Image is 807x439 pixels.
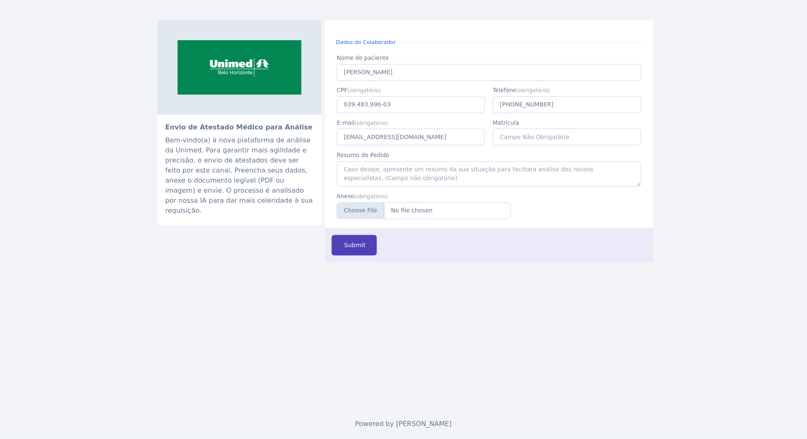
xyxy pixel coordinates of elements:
[517,87,550,93] small: (obrigatório)
[354,193,388,199] small: (obrigatório)
[333,38,400,46] small: Dados do Colaborador
[165,135,314,216] div: Bem-vindo(a) à nova plataforma de análise da Unimed. Para garantir mais agilidade e precisão, o e...
[157,20,322,115] img: sistemaocemg.coop.br-unimed-bh-e-eleita-a-melhor-empresa-de-planos-de-saude-do-brasil-giro-2.png
[337,54,641,62] label: Nome do paciente
[493,129,641,145] input: Campo Não Obrigatório
[343,241,366,250] span: Submit
[337,129,485,145] input: nome.sobrenome@empresa.com
[493,119,641,127] label: Matrícula
[332,235,377,256] button: Submit
[348,87,381,93] small: (obrigatório)
[337,86,485,94] label: CPF
[337,151,641,159] label: Resumo do Pedido
[337,119,485,127] label: E-mail
[337,96,485,113] input: 000.000.000-00
[165,123,314,132] h2: Envio de Atestado Médico para Análise
[493,86,641,94] label: Telefone
[355,120,388,126] small: (obrigatório)
[355,420,452,428] span: Powered by [PERSON_NAME]
[337,64,641,81] input: Preencha aqui seu nome completo
[337,202,511,219] input: Anexe-se aqui seu atestado (PDF ou Imagem)
[493,96,641,113] input: (00) 0 0000-0000
[337,192,511,200] label: Anexo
